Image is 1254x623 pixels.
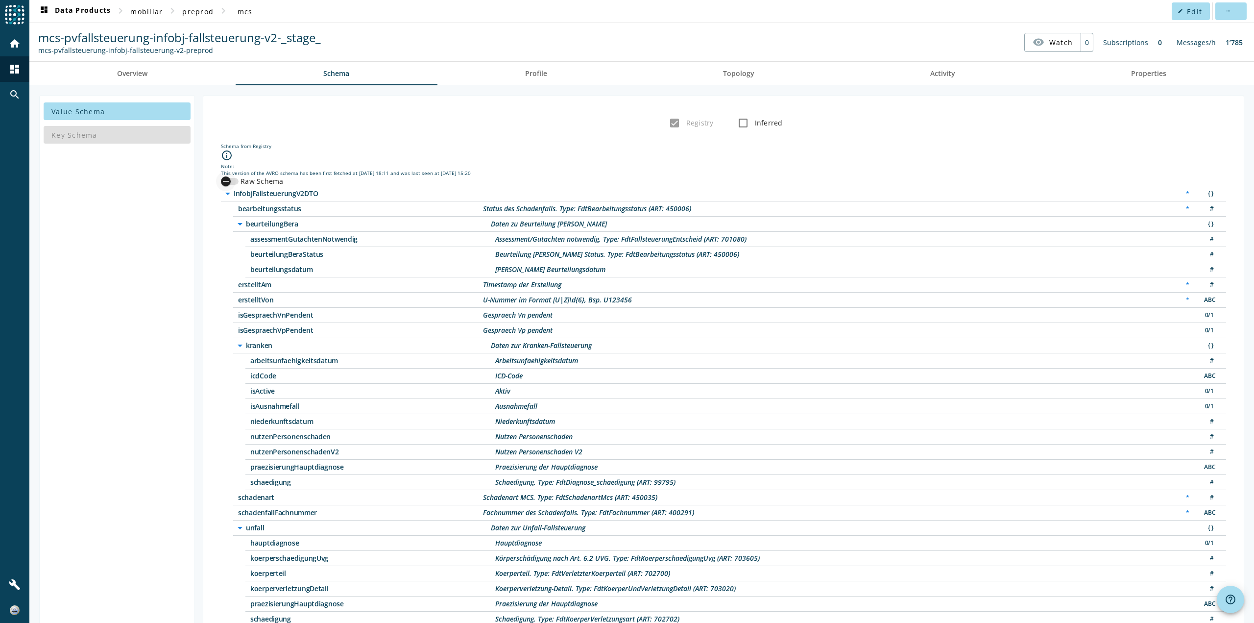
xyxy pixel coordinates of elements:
i: info_outline [221,150,233,161]
div: Description [495,251,739,258]
div: Description [483,281,561,288]
div: 0 [1081,33,1093,51]
span: Edit [1187,7,1202,16]
i: arrow_drop_down [234,218,246,230]
div: Description [495,388,510,395]
span: Data Products [38,5,111,17]
div: Description [495,585,736,592]
span: /schadenart [238,494,483,501]
button: Edit [1172,2,1210,20]
span: /erstelltAm [238,281,483,288]
span: /schadenfallFachnummer [238,509,483,516]
span: /unfall/koerperverletzungDetail [250,585,495,592]
mat-icon: home [9,38,21,50]
span: /beurteilungBera/beurteilungBeraStatus [250,251,495,258]
div: Description [495,616,679,623]
mat-icon: help_outline [1225,594,1236,605]
div: Number [1199,417,1219,427]
span: Value Schema [51,107,105,116]
div: Number [1199,447,1219,457]
span: /beurteilungBera/beurteilungsdatum [250,266,495,273]
div: Description [495,357,578,364]
label: Raw Schema [239,176,284,186]
span: /kranken/praezisierungHauptdiagnose [250,464,495,471]
mat-icon: dashboard [38,5,50,17]
div: Number [1199,204,1219,214]
div: Required [1181,508,1194,518]
span: /kranken/nutzenPersonenschaden [250,433,495,440]
span: Overview [117,70,147,77]
div: Description [491,524,585,531]
img: spoud-logo.svg [5,5,24,25]
div: Description [495,600,598,607]
div: Required [1181,493,1194,503]
div: Number [1199,493,1219,503]
span: /isGespraechVpPendent [238,327,483,334]
span: /unfall/praezisierungHauptdiagnose [250,600,495,607]
mat-icon: chevron_right [167,5,178,17]
div: Description [495,418,555,425]
div: Required [1181,280,1194,290]
span: /unfall/koerperteil [250,570,495,577]
div: Kafka Topic: mcs-pvfallsteuerung-infobj-fallsteuerung-v2-preprod [38,46,321,55]
div: String [1199,599,1219,609]
span: /unfall/schaedigung [250,616,495,623]
div: String [1199,371,1219,381]
div: This version of the AVRO schema has been first fetched at [DATE] 18:11 and was last seen at [DATE... [221,170,1226,176]
div: Boolean [1199,310,1219,321]
div: Description [483,509,694,516]
div: Description [495,570,670,577]
div: Description [495,555,760,562]
span: mcs [238,7,253,16]
div: Description [483,312,553,319]
span: mobiliar [130,7,163,16]
div: Description [483,297,632,303]
span: Schema [323,70,349,77]
span: /kranken [246,342,491,349]
div: Description [483,494,657,501]
span: /beurteilungBera/assessmentGutachtenNotwendig [250,236,495,243]
div: Number [1199,280,1219,290]
div: Required [1181,295,1194,305]
div: Description [495,236,747,243]
div: Description [495,464,598,471]
div: Number [1199,553,1219,564]
div: Description [491,221,607,227]
span: /kranken/arbeitsunfaehigkeitsdatum [250,357,495,364]
div: Number [1199,432,1219,442]
div: Description [495,373,523,379]
mat-icon: search [9,89,21,100]
span: Activity [930,70,955,77]
i: arrow_drop_down [234,522,246,534]
div: Object [1199,189,1219,199]
div: 1’785 [1221,33,1248,52]
div: Required [1181,204,1194,214]
span: /bearbeitungsstatus [238,205,483,212]
span: /kranken/isAusnahmefall [250,403,495,410]
div: Messages/h [1172,33,1221,52]
div: Description [495,449,582,455]
div: Boolean [1199,325,1219,336]
span: Profile [525,70,547,77]
span: Properties [1131,70,1166,77]
button: Data Products [34,2,115,20]
mat-icon: chevron_right [217,5,229,17]
div: Note: [221,163,1226,170]
mat-icon: dashboard [9,63,21,75]
span: /isGespraechVnPendent [238,312,483,319]
div: Boolean [1199,538,1219,548]
span: mcs-pvfallsteuerung-infobj-fallsteuerung-v2-_stage_ [38,29,321,46]
div: Required [1181,189,1194,199]
div: Number [1199,356,1219,366]
span: /beurteilungBera [246,221,491,227]
mat-icon: visibility [1033,36,1044,48]
div: Object [1199,523,1219,533]
div: Description [495,403,537,410]
div: 0 [1153,33,1167,52]
div: Boolean [1199,401,1219,412]
button: mobiliar [126,2,167,20]
span: /kranken/schaedigung [250,479,495,486]
span: /kranken/nutzenPersonenschadenV2 [250,449,495,455]
div: Number [1199,249,1219,260]
span: Watch [1049,34,1073,51]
